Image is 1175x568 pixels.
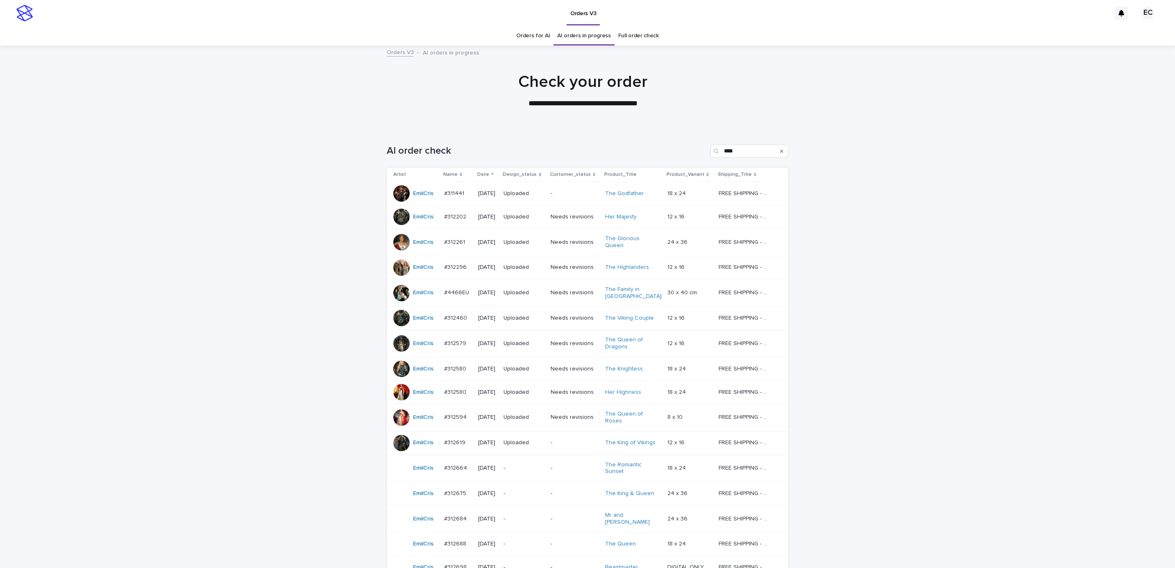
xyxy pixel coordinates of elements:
p: [DATE] [478,264,497,271]
input: Search [710,145,788,158]
p: [DATE] [478,516,497,523]
p: [DATE] [478,439,497,446]
a: EmilCris [413,465,433,472]
p: FREE SHIPPING - preview in 1-2 business days, after your approval delivery will take 5-10 b.d. [719,539,771,548]
p: Needs revisions [551,389,599,396]
p: FREE SHIPPING - preview in 1-2 business days, after your approval delivery will take 5-10 b.d. [719,412,771,421]
p: FREE SHIPPING - preview in 1-2 business days, after your approval delivery will take 5-10 b.d. [719,364,771,373]
tr: EmilCris #312296#312296 [DATE]UploadedNeeds revisionsThe Highlanders 12 x 1612 x 16 FREE SHIPPING... [387,256,788,279]
tr: EmilCris #312684#312684 [DATE]--Mr and [PERSON_NAME] 24 x 3624 x 36 FREE SHIPPING - preview in 1-... [387,505,788,533]
p: - [551,516,599,523]
p: [DATE] [478,490,497,497]
p: - [551,439,599,446]
a: The Romantic Sunset [605,461,656,475]
p: #312202 [444,212,468,220]
a: The Knightess [605,366,643,373]
a: The Godfather [605,190,644,197]
p: 12 x 16 [667,339,686,347]
p: 12 x 16 [667,262,686,271]
p: FREE SHIPPING - preview in 1-2 business days, after your approval delivery will take 6-10 busines... [719,288,771,296]
p: FREE SHIPPING - preview in 1-2 business days, after your approval delivery will take 5-10 b.d. [719,488,771,497]
p: - [551,190,599,197]
a: The Highlanders [605,264,649,271]
p: - [504,465,544,472]
p: Uploaded [504,264,544,271]
a: EmilCris [413,340,433,347]
p: FREE SHIPPING - preview in 1-2 business days, after your approval delivery will take 5-10 b.d. [719,313,771,322]
p: Uploaded [504,439,544,446]
a: EmilCris [413,439,433,446]
p: Needs revisions [551,239,599,246]
p: #312580 [444,364,468,373]
p: Needs revisions [551,264,599,271]
p: 24 x 36 [667,237,689,246]
p: Name [443,170,458,179]
a: EmilCris [413,190,433,197]
tr: EmilCris #312460#312460 [DATE]UploadedNeeds revisionsThe Viking Couple 12 x 1612 x 16 FREE SHIPPI... [387,307,788,330]
p: Artist [393,170,406,179]
a: EmilCris [413,289,433,296]
p: 18 x 24 [667,189,687,197]
div: EC [1141,7,1155,20]
p: 18 x 24 [667,463,687,472]
p: 24 x 36 [667,488,689,497]
a: EmilCris [413,414,433,421]
a: Mr and [PERSON_NAME] [605,512,656,526]
p: Customer_status [550,170,591,179]
p: #312261 [444,237,467,246]
p: #312296 [444,262,468,271]
p: [DATE] [478,214,497,220]
p: Uploaded [504,366,544,373]
p: - [504,541,544,548]
p: [DATE] [478,366,497,373]
p: 18 x 24 [667,364,687,373]
p: [DATE] [478,315,497,322]
a: EmilCris [413,490,433,497]
p: #312664 [444,463,469,472]
tr: EmilCris #312202#312202 [DATE]UploadedNeeds revisionsHer Majesty 12 x 1612 x 16 FREE SHIPPING - p... [387,205,788,229]
tr: EmilCris #312580#312580 [DATE]UploadedNeeds revisionsThe Knightess 18 x 2418 x 24 FREE SHIPPING -... [387,357,788,380]
p: FREE SHIPPING - preview in 1-2 business days, after your approval delivery will take 5-10 b.d. [719,237,771,246]
p: Needs revisions [551,366,599,373]
p: #312594 [444,412,468,421]
a: EmilCris [413,516,433,523]
p: FREE SHIPPING - preview in 1-2 business days, after your approval delivery will take 5-10 b.d. [719,189,771,197]
a: EmilCris [413,389,433,396]
p: FREE SHIPPING - preview in 1-2 business days, after your approval delivery will take 5-10 b.d. [719,262,771,271]
p: FREE SHIPPING - preview in 1-2 business days, after your approval delivery will take 5-10 b.d. [719,514,771,523]
p: Uploaded [504,239,544,246]
p: Needs revisions [551,214,599,220]
p: [DATE] [478,465,497,472]
p: Uploaded [504,289,544,296]
tr: EmilCris #312594#312594 [DATE]UploadedNeeds revisionsThe Queen of Roses 8 x 108 x 10 FREE SHIPPIN... [387,404,788,431]
p: AI orders in progress [423,48,479,57]
p: 12 x 16 [667,438,686,446]
a: EmilCris [413,315,433,322]
tr: EmilCris #312261#312261 [DATE]UploadedNeeds revisionsThe Glorious Queen 24 x 3624 x 36 FREE SHIPP... [387,229,788,256]
p: 12 x 16 [667,212,686,220]
a: EmilCris [413,239,433,246]
p: [DATE] [478,340,497,347]
p: [DATE] [478,289,497,296]
p: [DATE] [478,239,497,246]
tr: EmilCris #311441#311441 [DATE]Uploaded-The Godfather 18 x 2418 x 24 FREE SHIPPING - preview in 1-... [387,182,788,205]
p: Uploaded [504,315,544,322]
a: EmilCris [413,366,433,373]
p: Uploaded [504,340,544,347]
a: The Queen [605,541,636,548]
p: [DATE] [478,389,497,396]
p: #312579 [444,339,468,347]
p: Uploaded [504,214,544,220]
p: FREE SHIPPING - preview in 1-2 business days, after your approval delivery will take 5-10 b.d. [719,212,771,220]
p: - [551,490,599,497]
p: #312460 [444,313,469,322]
a: Her Highness [605,389,641,396]
p: Needs revisions [551,289,599,296]
p: #4466EU [444,288,471,296]
p: Uploaded [504,190,544,197]
a: The King & Queen [605,490,654,497]
p: Shipping_Title [718,170,752,179]
p: [DATE] [478,541,497,548]
p: 8 x 10 [667,412,684,421]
